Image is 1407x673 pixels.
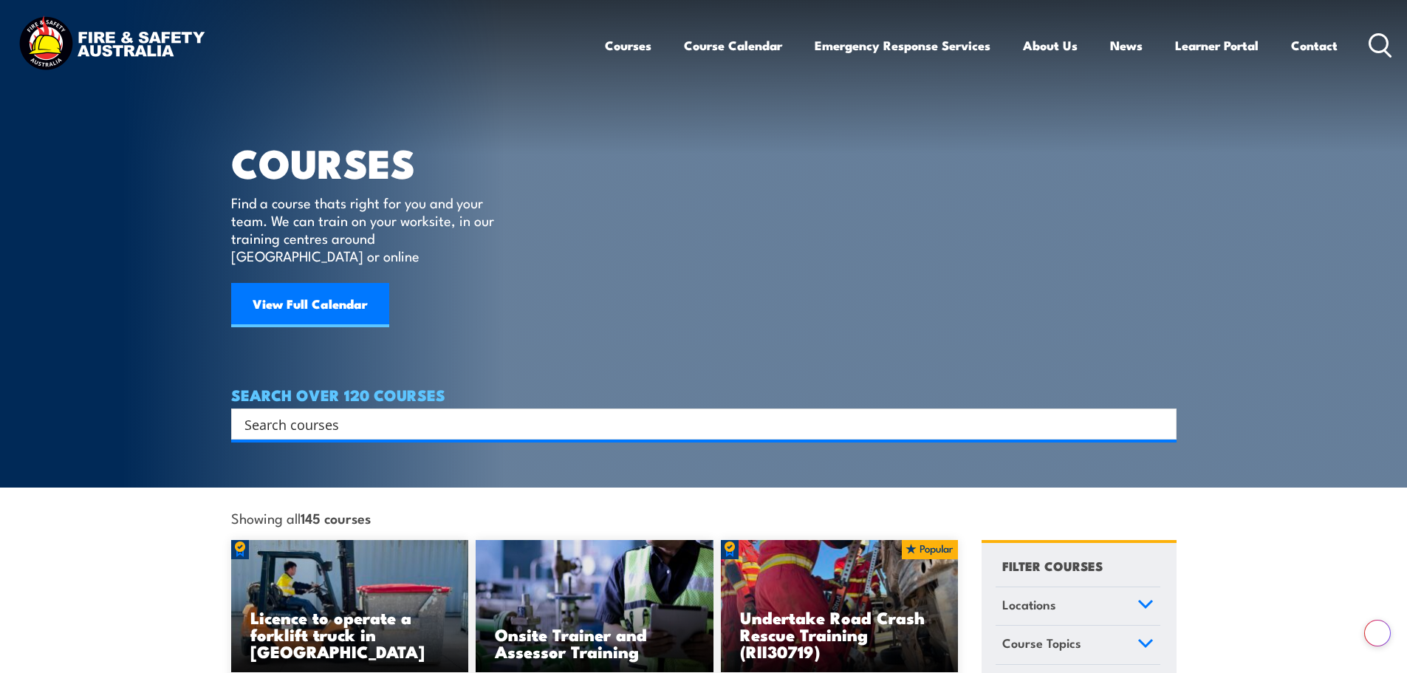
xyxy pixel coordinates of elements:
h4: SEARCH OVER 120 COURSES [231,386,1177,403]
a: Locations [996,587,1160,626]
span: Showing all [231,510,371,525]
a: Onsite Trainer and Assessor Training [476,540,713,673]
span: Locations [1002,595,1056,615]
form: Search form [247,414,1147,434]
span: Course Topics [1002,633,1081,653]
strong: 145 courses [301,508,371,527]
h3: Licence to operate a forklift truck in [GEOGRAPHIC_DATA] [250,609,450,660]
a: Course Calendar [684,26,782,65]
h4: FILTER COURSES [1002,556,1103,575]
a: Emergency Response Services [815,26,990,65]
a: Licence to operate a forklift truck in [GEOGRAPHIC_DATA] [231,540,469,673]
h3: Onsite Trainer and Assessor Training [495,626,694,660]
a: Course Topics [996,626,1160,664]
a: Courses [605,26,651,65]
a: Contact [1291,26,1338,65]
img: Safety For Leaders [476,540,713,673]
a: Learner Portal [1175,26,1259,65]
a: About Us [1023,26,1078,65]
button: Search magnifier button [1151,414,1171,434]
h3: Undertake Road Crash Rescue Training (RII30719) [740,609,939,660]
input: Search input [244,413,1144,435]
img: Road Crash Rescue Training [721,540,959,673]
h1: COURSES [231,145,516,180]
a: Undertake Road Crash Rescue Training (RII30719) [721,540,959,673]
a: News [1110,26,1143,65]
a: View Full Calendar [231,283,389,327]
img: Licence to operate a forklift truck Training [231,540,469,673]
p: Find a course thats right for you and your team. We can train on your worksite, in our training c... [231,194,501,264]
